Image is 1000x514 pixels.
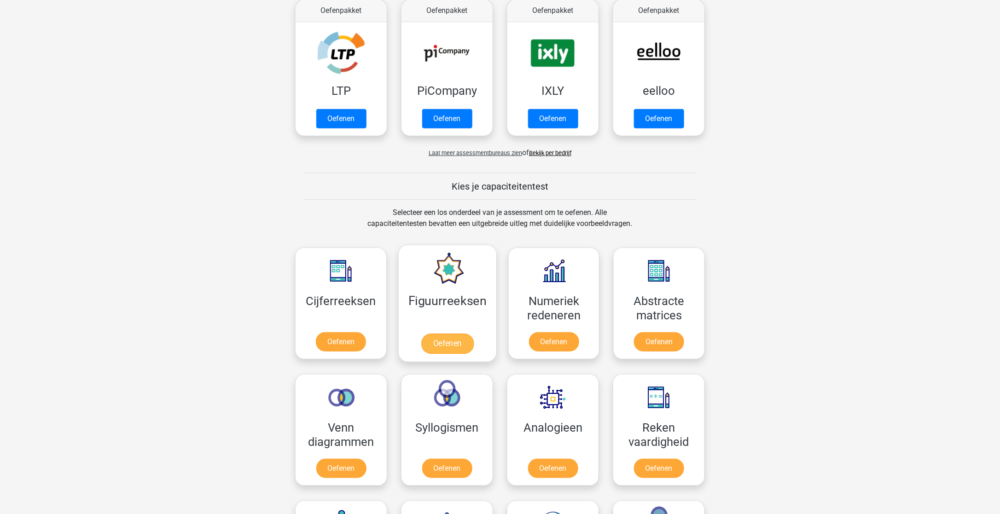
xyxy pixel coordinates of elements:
a: Oefenen [421,334,473,354]
a: Oefenen [634,109,684,128]
a: Oefenen [528,109,578,128]
a: Oefenen [528,459,578,478]
a: Oefenen [634,459,684,478]
h5: Kies je capaciteitentest [303,181,697,192]
span: Laat meer assessmentbureaus zien [429,150,522,156]
a: Oefenen [316,332,366,352]
a: Oefenen [422,459,472,478]
a: Oefenen [316,459,366,478]
a: Oefenen [422,109,472,128]
a: Oefenen [634,332,684,352]
div: of [288,140,712,158]
a: Oefenen [529,332,579,352]
a: Oefenen [316,109,366,128]
div: Selecteer een los onderdeel van je assessment om te oefenen. Alle capaciteitentesten bevatten een... [359,207,641,240]
a: Bekijk per bedrijf [529,150,571,156]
